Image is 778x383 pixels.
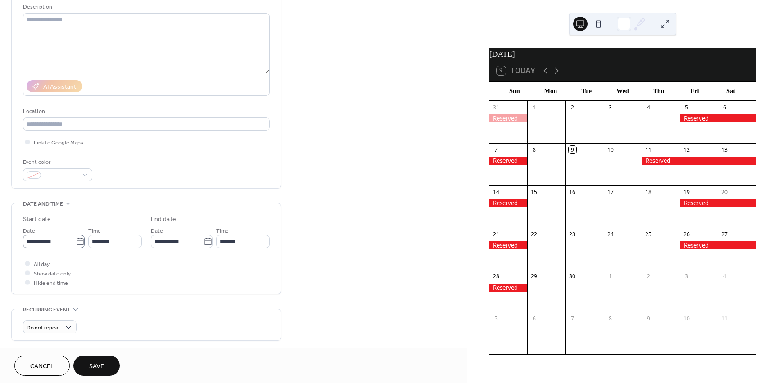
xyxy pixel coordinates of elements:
div: 29 [530,273,538,280]
div: 6 [530,315,538,323]
div: Reserved [489,114,528,122]
div: 5 [492,315,500,323]
div: 10 [683,315,690,323]
span: Recurring event [23,305,71,315]
div: 4 [645,104,652,111]
div: 28 [492,273,500,280]
div: Event color [23,158,90,167]
div: 19 [683,188,690,196]
div: Reserved [489,157,528,165]
div: 23 [569,230,576,238]
div: Fri [677,82,713,100]
div: 16 [569,188,576,196]
div: Wed [605,82,641,100]
div: Thu [641,82,677,100]
div: 6 [721,104,728,111]
div: 13 [721,146,728,153]
div: 3 [606,104,614,111]
div: 26 [683,230,690,238]
span: Time [216,226,229,236]
span: All day [34,260,50,269]
span: Hide end time [34,279,68,288]
span: Show date only [34,269,71,279]
div: Reserved [489,199,528,207]
div: 2 [645,273,652,280]
div: Sat [713,82,749,100]
div: Reserved [489,284,528,292]
span: Date [151,226,163,236]
div: Tue [569,82,605,100]
div: 8 [530,146,538,153]
div: Reserved [680,114,756,122]
span: Save [89,362,104,371]
div: 20 [721,188,728,196]
span: Link to Google Maps [34,138,83,148]
div: Location [23,107,268,116]
div: 1 [606,273,614,280]
div: 1 [530,104,538,111]
div: Reserved [680,199,756,207]
button: Save [73,356,120,376]
div: Sun [497,82,533,100]
div: 9 [645,315,652,323]
div: 9 [569,146,576,153]
div: 17 [606,188,614,196]
div: 3 [683,273,690,280]
span: Do not repeat [27,323,60,333]
div: 22 [530,230,538,238]
div: Reserved [680,241,756,249]
div: 27 [721,230,728,238]
div: 7 [492,146,500,153]
div: 2 [569,104,576,111]
span: Date and time [23,199,63,209]
div: 30 [569,273,576,280]
span: Time [88,226,101,236]
div: 7 [569,315,576,323]
div: 24 [606,230,614,238]
div: 10 [606,146,614,153]
div: 4 [721,273,728,280]
div: [DATE] [489,48,756,60]
div: 11 [645,146,652,153]
span: Cancel [30,362,54,371]
div: 21 [492,230,500,238]
div: End date [151,215,176,224]
div: 15 [530,188,538,196]
div: 12 [683,146,690,153]
button: Cancel [14,356,70,376]
div: 5 [683,104,690,111]
div: 14 [492,188,500,196]
div: 25 [645,230,652,238]
div: Mon [533,82,569,100]
div: 31 [492,104,500,111]
div: 8 [606,315,614,323]
div: 11 [721,315,728,323]
div: Start date [23,215,51,224]
div: Reserved [489,241,528,249]
div: Reserved [642,157,756,165]
span: Date [23,226,35,236]
div: 18 [645,188,652,196]
div: Description [23,2,268,12]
